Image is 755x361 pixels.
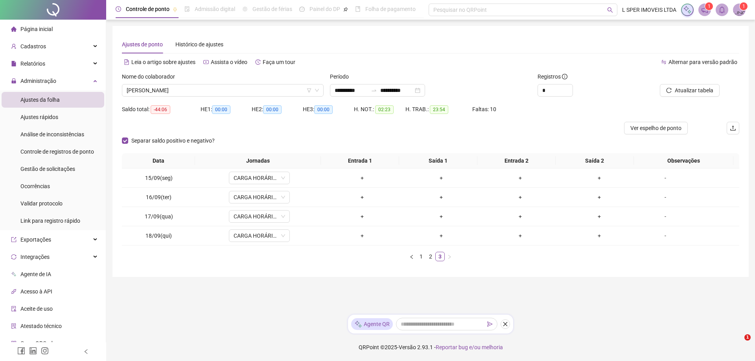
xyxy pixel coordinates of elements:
[563,212,636,221] div: +
[234,172,285,184] span: CARGA HORÁRIA BABA SEG A SEX
[11,78,17,84] span: lock
[660,84,720,97] button: Atualizar tabela
[20,131,84,137] span: Análise de inconsistências
[740,2,748,10] sup: Atualize o seu contato no menu Meus Dados
[234,191,285,203] span: CARGA HORÁRIA BABA SEG A SEX
[20,271,51,277] span: Agente de IA
[484,174,557,182] div: +
[29,347,37,355] span: linkedin
[255,59,261,65] span: history
[733,4,745,16] img: 17731
[728,334,747,353] iframe: Intercom live chat
[20,254,50,260] span: Integrações
[234,230,285,242] span: CARGA HORÁRIA BABA SEG A SEX
[307,88,311,93] span: filter
[122,40,163,49] div: Ajustes de ponto
[116,6,121,12] span: clock-circle
[436,252,444,261] a: 3
[281,233,285,238] span: down
[173,7,177,12] span: pushpin
[563,193,636,202] div: +
[718,6,726,13] span: bell
[330,72,354,81] label: Período
[326,231,399,240] div: +
[563,231,636,240] div: +
[201,105,252,114] div: HE 1:
[445,252,454,261] button: right
[405,105,472,114] div: H. TRAB.:
[630,124,681,132] span: Ver espelho de ponto
[20,26,53,32] span: Página inicial
[705,2,713,10] sup: 1
[11,341,17,346] span: qrcode
[124,59,129,65] span: file-text
[175,40,223,49] div: Histórico de ajustes
[234,211,285,222] span: CARGA HORÁRIA BABA SEG A SEX
[503,321,508,327] span: close
[145,175,173,181] span: 15/09(seg)
[11,289,17,294] span: api
[122,153,195,169] th: Data
[20,43,46,49] span: Cadastros
[20,166,75,172] span: Gestão de solicitações
[435,252,445,261] li: 3
[184,6,190,12] span: file-done
[354,320,362,328] img: sparkle-icon.fc2bf0ac1784a2077858766a79e2daf3.svg
[484,231,557,240] div: +
[303,105,354,114] div: HE 3:
[484,193,557,202] div: +
[538,72,567,81] span: Registros
[11,237,17,242] span: export
[127,84,319,96] span: MARILENE MARONEZ MEDEIROS
[20,218,80,224] span: Link para registro rápido
[299,6,305,12] span: dashboard
[563,174,636,182] div: +
[314,105,333,114] span: 00:00
[263,105,282,114] span: 00:00
[20,200,63,207] span: Validar protocolo
[668,59,737,65] span: Alternar para versão padrão
[562,74,567,79] span: info-circle
[211,59,247,65] span: Assista o vídeo
[20,114,58,120] span: Ajustes rápidos
[195,6,235,12] span: Admissão digital
[20,183,50,189] span: Ocorrências
[405,174,478,182] div: +
[11,44,17,49] span: user-add
[252,6,292,12] span: Gestão de férias
[675,86,713,95] span: Atualizar tabela
[343,7,348,12] span: pushpin
[146,194,171,200] span: 16/09(ter)
[106,334,755,361] footer: QRPoint © 2025 - 2.93.1 -
[351,318,393,330] div: Agente QR
[371,87,377,93] span: to
[642,231,689,240] div: -
[642,174,689,182] div: -
[407,252,416,261] button: left
[477,153,556,169] th: Entrada 2
[742,4,745,9] span: 1
[17,347,25,355] span: facebook
[436,344,503,350] span: Reportar bug e/ou melhoria
[556,153,634,169] th: Saída 2
[426,252,435,261] a: 2
[430,105,448,114] span: 23:54
[326,193,399,202] div: +
[624,122,688,134] button: Ver espelho de ponto
[399,153,477,169] th: Saída 1
[151,105,170,114] span: -44:06
[487,321,493,327] span: send
[212,105,230,114] span: 00:00
[409,255,414,259] span: left
[416,252,426,261] li: 1
[83,349,89,354] span: left
[126,6,169,12] span: Controle de ponto
[326,174,399,182] div: +
[407,252,416,261] li: Página anterior
[20,78,56,84] span: Administração
[354,105,405,114] div: H. NOT.:
[20,236,51,243] span: Exportações
[263,59,295,65] span: Faça um tour
[355,6,361,12] span: book
[41,347,49,355] span: instagram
